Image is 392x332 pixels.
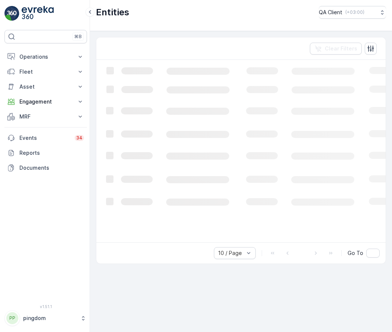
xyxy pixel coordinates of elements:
[319,9,342,16] p: QA Client
[4,160,87,175] a: Documents
[4,109,87,124] button: MRF
[19,83,72,90] p: Asset
[19,113,72,120] p: MRF
[4,6,19,21] img: logo
[325,45,357,52] p: Clear Filters
[19,98,72,105] p: Engagement
[22,6,54,21] img: logo_light-DOdMpM7g.png
[6,312,18,324] div: PP
[4,79,87,94] button: Asset
[19,53,72,61] p: Operations
[348,249,363,257] span: Go To
[310,43,362,55] button: Clear Filters
[4,130,87,145] a: Events34
[4,64,87,79] button: Fleet
[4,145,87,160] a: Reports
[19,68,72,76] p: Fleet
[4,304,87,309] span: v 1.51.1
[96,6,129,18] p: Entities
[23,314,77,322] p: pingdom
[76,135,83,141] p: 34
[4,49,87,64] button: Operations
[319,6,386,19] button: QA Client(+03:00)
[74,34,82,40] p: ⌘B
[19,164,84,172] p: Documents
[4,94,87,109] button: Engagement
[345,9,364,15] p: ( +03:00 )
[4,310,87,326] button: PPpingdom
[19,149,84,157] p: Reports
[19,134,70,142] p: Events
